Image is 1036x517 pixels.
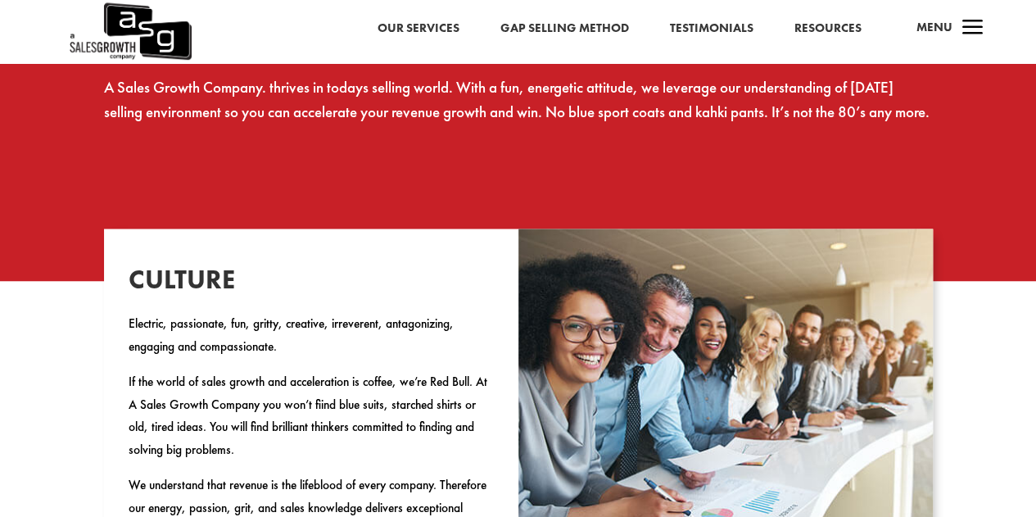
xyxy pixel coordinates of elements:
h3: Culture [129,254,493,312]
a: Gap Selling Method [500,18,628,39]
a: Testimonials [669,18,753,39]
a: Resources [794,18,861,39]
p: If the world of sales growth and acceleration is coffee, we’re Red Bull. At A Sales Growth Compan... [129,370,493,474]
p: Electric, passionate, fun, gritty, creative, irreverent, antagonizing, engaging and compassionate. [129,312,493,370]
span: Menu [916,19,952,35]
a: Our Services [377,18,459,39]
span: A Sales Growth Company. thrives in todays selling world. With a fun, energetic attitude, we lever... [104,77,930,122]
span: a [956,12,988,45]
